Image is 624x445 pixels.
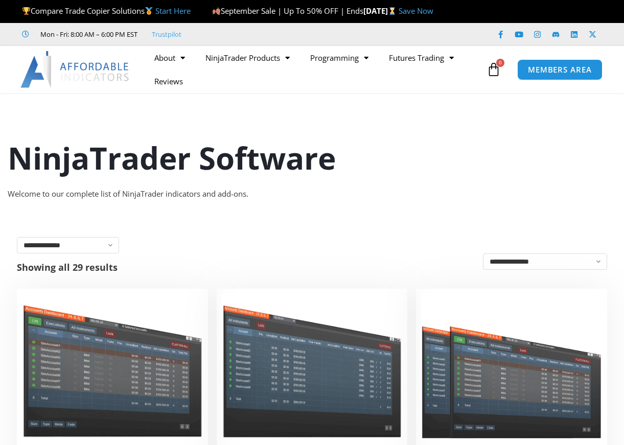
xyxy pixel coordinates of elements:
[155,6,191,16] a: Start Here
[195,46,300,69] a: NinjaTrader Products
[144,69,193,93] a: Reviews
[517,59,603,80] a: MEMBERS AREA
[300,46,379,69] a: Programming
[483,253,607,270] select: Shop order
[528,66,592,74] span: MEMBERS AREA
[213,7,220,15] img: 🍂
[471,55,516,84] a: 0
[22,6,191,16] span: Compare Trade Copier Solutions
[17,263,118,272] p: Showing all 29 results
[363,6,399,16] strong: [DATE]
[496,59,504,67] span: 0
[22,7,30,15] img: 🏆
[144,46,483,93] nav: Menu
[8,136,616,179] h1: NinjaTrader Software
[379,46,464,69] a: Futures Trading
[144,46,195,69] a: About
[212,6,363,16] span: September Sale | Up To 50% OFF | Ends
[8,187,616,201] div: Welcome to our complete list of NinjaTrader indicators and add-ons.
[38,28,137,40] span: Mon - Fri: 8:00 AM – 6:00 PM EST
[152,28,181,40] a: Trustpilot
[222,294,403,438] img: Account Risk Manager
[20,51,130,88] img: LogoAI | Affordable Indicators – NinjaTrader
[22,294,203,437] img: Duplicate Account Actions
[388,7,396,15] img: ⌛
[421,294,602,438] img: Accounts Dashboard Suite
[399,6,433,16] a: Save Now
[145,7,153,15] img: 🥇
